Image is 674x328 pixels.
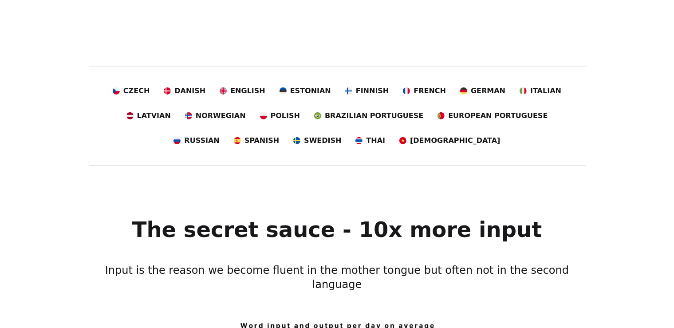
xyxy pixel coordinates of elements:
[520,86,561,96] a: Italian
[132,219,542,240] h1: The secret sauce - 10x more input
[356,86,389,96] span: Finnish
[290,86,331,96] span: Estonian
[438,111,548,121] a: European Portuguese
[123,86,150,96] span: Czech
[113,86,150,96] a: Czech
[271,111,300,121] span: Polish
[345,86,389,96] a: Finnish
[220,86,265,96] a: English
[234,135,279,146] a: Spanish
[366,135,385,146] span: Thai
[173,135,219,146] a: Russian
[230,86,265,96] span: English
[355,135,385,146] a: Thai
[126,111,171,121] a: Latvian
[304,135,341,146] span: Swedish
[196,111,246,121] span: Norwegian
[471,86,505,96] span: German
[280,86,331,96] a: Estonian
[174,86,205,96] span: Danish
[244,135,279,146] span: Spanish
[184,135,219,146] span: Russian
[137,111,171,121] span: Latvian
[260,111,300,121] a: Polish
[293,135,341,146] a: Swedish
[414,86,446,96] span: French
[410,135,500,146] span: [DEMOGRAPHIC_DATA]
[164,86,205,96] a: Danish
[96,263,579,292] h3: Input is the reason we become fluent in the mother tongue but often not in the second language
[325,111,423,121] span: Brazilian Portuguese
[314,111,423,121] a: Brazilian Portuguese
[448,111,548,121] span: European Portuguese
[185,111,246,121] a: Norwegian
[399,135,500,146] a: [DEMOGRAPHIC_DATA]
[403,86,446,96] a: French
[460,86,505,96] a: German
[530,86,561,96] span: Italian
